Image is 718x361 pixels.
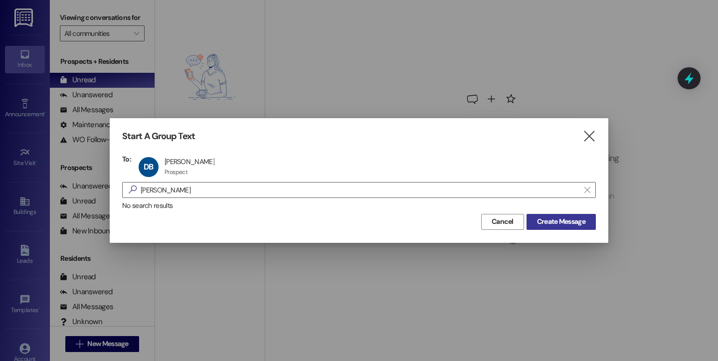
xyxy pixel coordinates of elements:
[122,131,195,142] h3: Start A Group Text
[527,214,596,230] button: Create Message
[582,131,596,142] i: 
[537,216,585,227] span: Create Message
[481,214,524,230] button: Cancel
[122,200,596,211] div: No search results
[122,155,131,164] h3: To:
[492,216,514,227] span: Cancel
[165,157,214,166] div: [PERSON_NAME]
[165,168,187,176] div: Prospect
[141,183,579,197] input: Search for any contact or apartment
[144,162,153,172] span: DB
[125,184,141,195] i: 
[579,182,595,197] button: Clear text
[584,186,590,194] i: 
